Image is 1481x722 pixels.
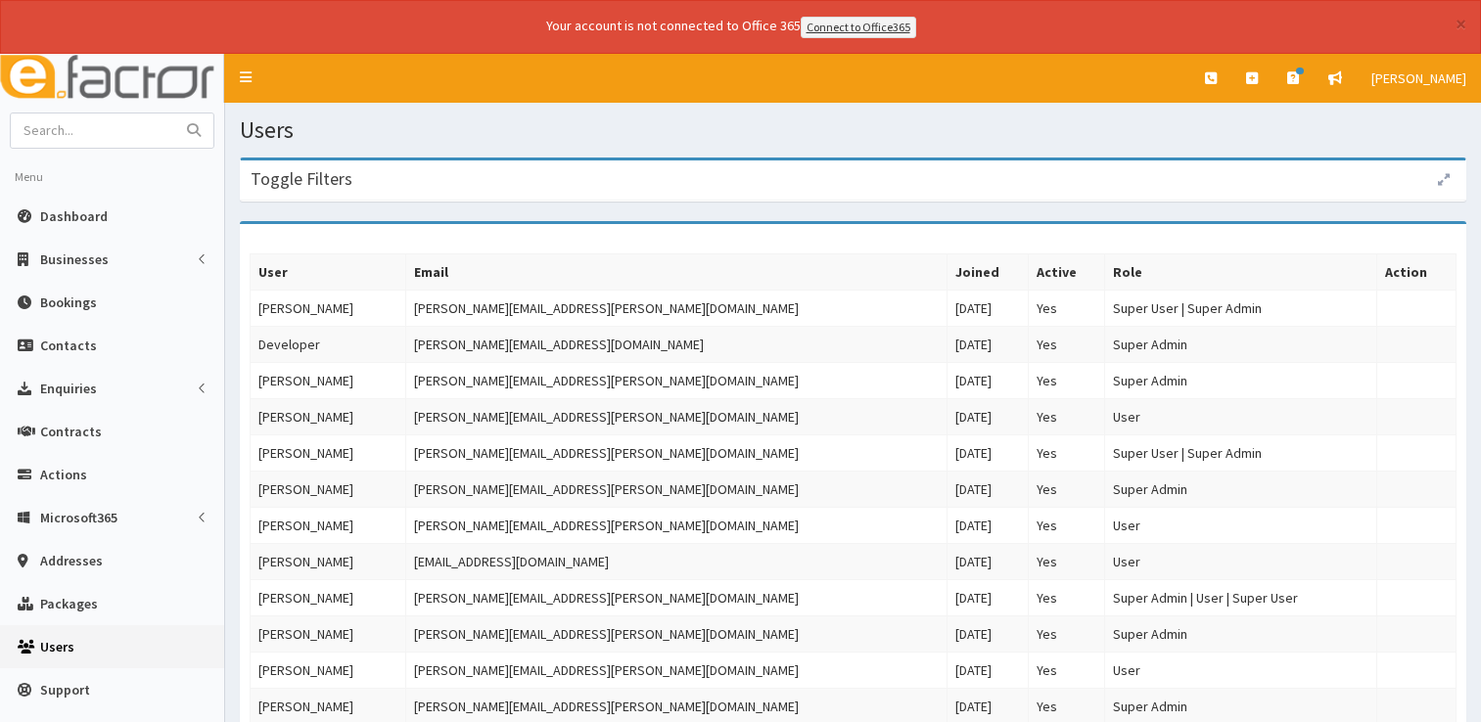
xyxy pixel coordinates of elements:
td: [DATE] [947,579,1029,615]
span: Microsoft365 [40,509,117,526]
td: [PERSON_NAME] [251,290,406,326]
td: [PERSON_NAME][EMAIL_ADDRESS][PERSON_NAME][DOMAIN_NAME] [406,362,948,398]
td: Yes [1029,326,1105,362]
td: User [1105,507,1377,543]
td: Yes [1029,290,1105,326]
div: Your account is not connected to Office 365 [159,16,1304,38]
td: [DATE] [947,398,1029,434]
td: [DATE] [947,434,1029,471]
td: Super Admin [1105,326,1377,362]
td: User [1105,652,1377,688]
td: [PERSON_NAME][EMAIL_ADDRESS][PERSON_NAME][DOMAIN_NAME] [406,579,948,615]
td: Yes [1029,652,1105,688]
td: Super Admin [1105,471,1377,507]
td: [PERSON_NAME] [251,434,406,471]
th: Active [1029,253,1105,290]
th: Email [406,253,948,290]
td: Yes [1029,362,1105,398]
span: Users [40,638,74,655]
td: Yes [1029,615,1105,652]
td: Developer [251,326,406,362]
td: [PERSON_NAME] [251,507,406,543]
span: Enquiries [40,380,97,397]
td: [DATE] [947,290,1029,326]
th: Action [1377,253,1457,290]
td: [PERSON_NAME] [251,579,406,615]
span: Businesses [40,250,109,268]
th: User [251,253,406,290]
span: Contacts [40,337,97,354]
td: [PERSON_NAME][EMAIL_ADDRESS][PERSON_NAME][DOMAIN_NAME] [406,471,948,507]
td: Yes [1029,471,1105,507]
td: [PERSON_NAME][EMAIL_ADDRESS][PERSON_NAME][DOMAIN_NAME] [406,615,948,652]
a: Connect to Office365 [801,17,916,38]
h1: Users [240,117,1466,143]
td: Super User | Super Admin [1105,290,1377,326]
td: [PERSON_NAME] [251,362,406,398]
span: Bookings [40,293,97,311]
td: [PERSON_NAME][EMAIL_ADDRESS][DOMAIN_NAME] [406,326,948,362]
td: [DATE] [947,615,1029,652]
span: Dashboard [40,207,108,225]
td: [PERSON_NAME] [251,652,406,688]
td: [DATE] [947,471,1029,507]
td: Yes [1029,543,1105,579]
td: [PERSON_NAME] [251,615,406,652]
td: Yes [1029,507,1105,543]
input: Search... [11,113,175,148]
td: [PERSON_NAME][EMAIL_ADDRESS][PERSON_NAME][DOMAIN_NAME] [406,652,948,688]
span: Packages [40,595,98,612]
td: [PERSON_NAME] [251,398,406,434]
td: Super Admin [1105,362,1377,398]
td: [DATE] [947,543,1029,579]
td: [DATE] [947,326,1029,362]
a: [PERSON_NAME] [1357,54,1481,103]
td: [EMAIL_ADDRESS][DOMAIN_NAME] [406,543,948,579]
span: Actions [40,466,87,483]
th: Joined [947,253,1029,290]
td: [PERSON_NAME][EMAIL_ADDRESS][PERSON_NAME][DOMAIN_NAME] [406,507,948,543]
button: × [1456,14,1466,34]
span: Addresses [40,552,103,569]
td: [DATE] [947,507,1029,543]
td: Super User | Super Admin [1105,434,1377,471]
td: Yes [1029,398,1105,434]
span: Support [40,681,90,699]
td: User [1105,398,1377,434]
td: Yes [1029,434,1105,471]
td: [PERSON_NAME][EMAIL_ADDRESS][PERSON_NAME][DOMAIN_NAME] [406,290,948,326]
td: [DATE] [947,362,1029,398]
th: Role [1105,253,1377,290]
span: Contracts [40,423,102,440]
td: Super Admin | User | Super User [1105,579,1377,615]
h3: Toggle Filters [251,170,352,188]
td: Yes [1029,579,1105,615]
td: [DATE] [947,652,1029,688]
td: [PERSON_NAME][EMAIL_ADDRESS][PERSON_NAME][DOMAIN_NAME] [406,398,948,434]
td: [PERSON_NAME][EMAIL_ADDRESS][PERSON_NAME][DOMAIN_NAME] [406,434,948,471]
td: [PERSON_NAME] [251,471,406,507]
td: Super Admin [1105,615,1377,652]
span: [PERSON_NAME] [1371,69,1466,87]
td: User [1105,543,1377,579]
td: [PERSON_NAME] [251,543,406,579]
